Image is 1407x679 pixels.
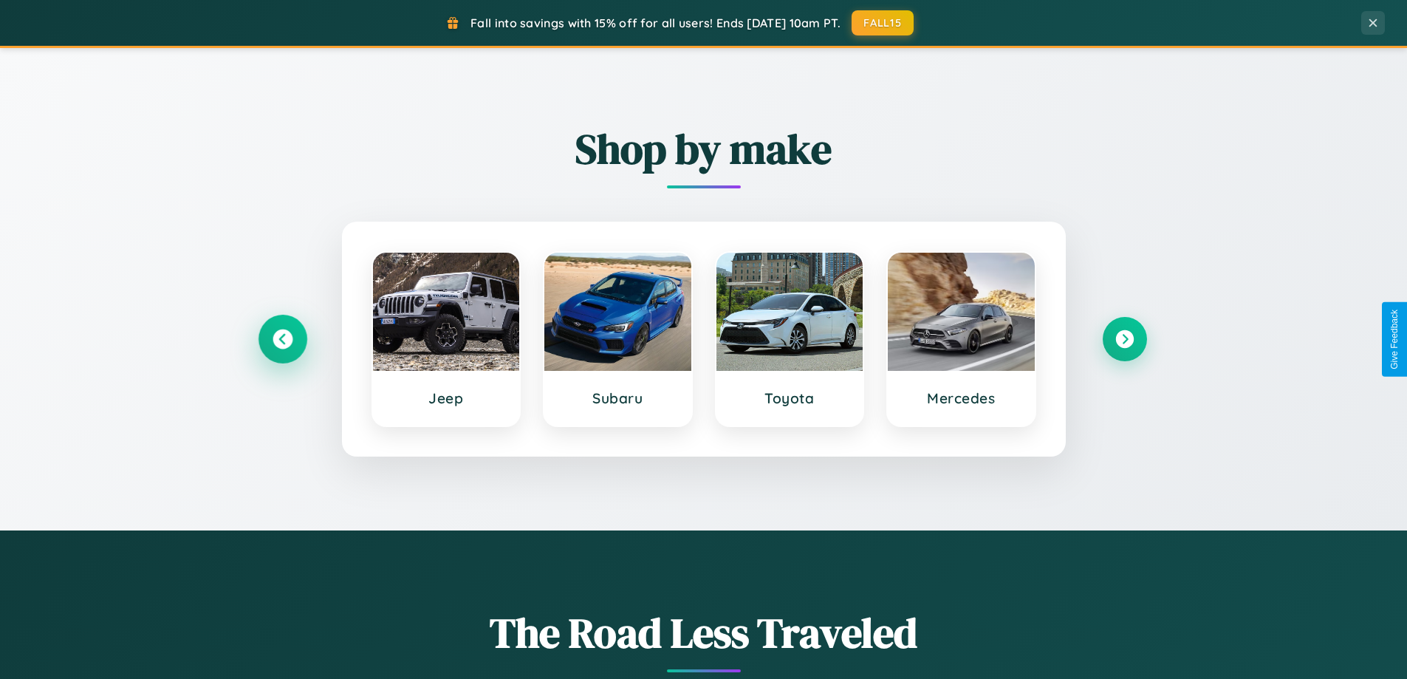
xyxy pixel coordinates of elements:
h3: Jeep [388,389,505,407]
h3: Mercedes [903,389,1020,407]
span: Fall into savings with 15% off for all users! Ends [DATE] 10am PT. [470,16,841,30]
div: Give Feedback [1389,310,1400,369]
h3: Toyota [731,389,849,407]
h3: Subaru [559,389,677,407]
h2: Shop by make [261,120,1147,177]
h1: The Road Less Traveled [261,604,1147,661]
button: FALL15 [852,10,914,35]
